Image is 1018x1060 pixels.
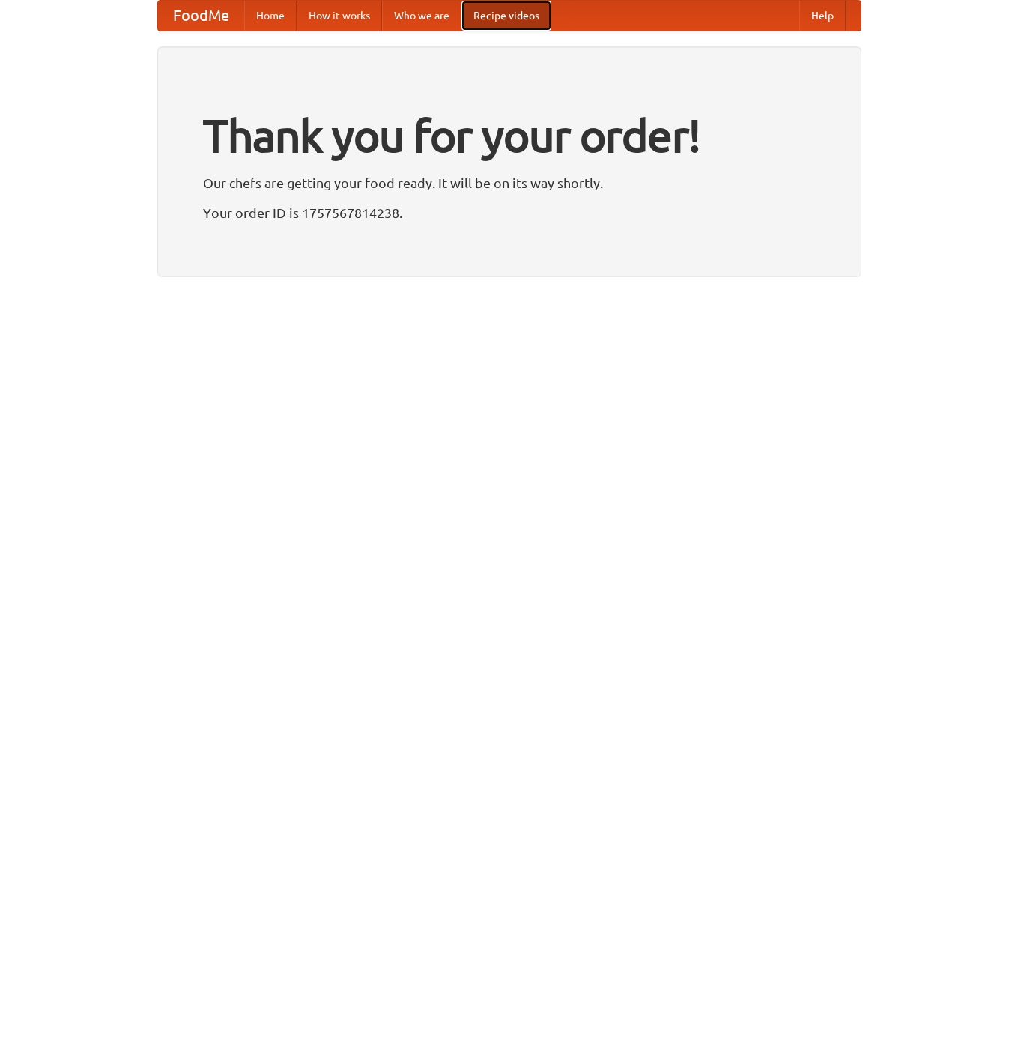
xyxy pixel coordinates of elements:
[203,202,816,224] p: Your order ID is 1757567814238.
[799,1,846,31] a: Help
[244,1,297,31] a: Home
[158,1,244,31] a: FoodMe
[297,1,382,31] a: How it works
[203,172,816,194] p: Our chefs are getting your food ready. It will be on its way shortly.
[203,100,816,172] h1: Thank you for your order!
[382,1,461,31] a: Who we are
[461,1,551,31] a: Recipe videos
